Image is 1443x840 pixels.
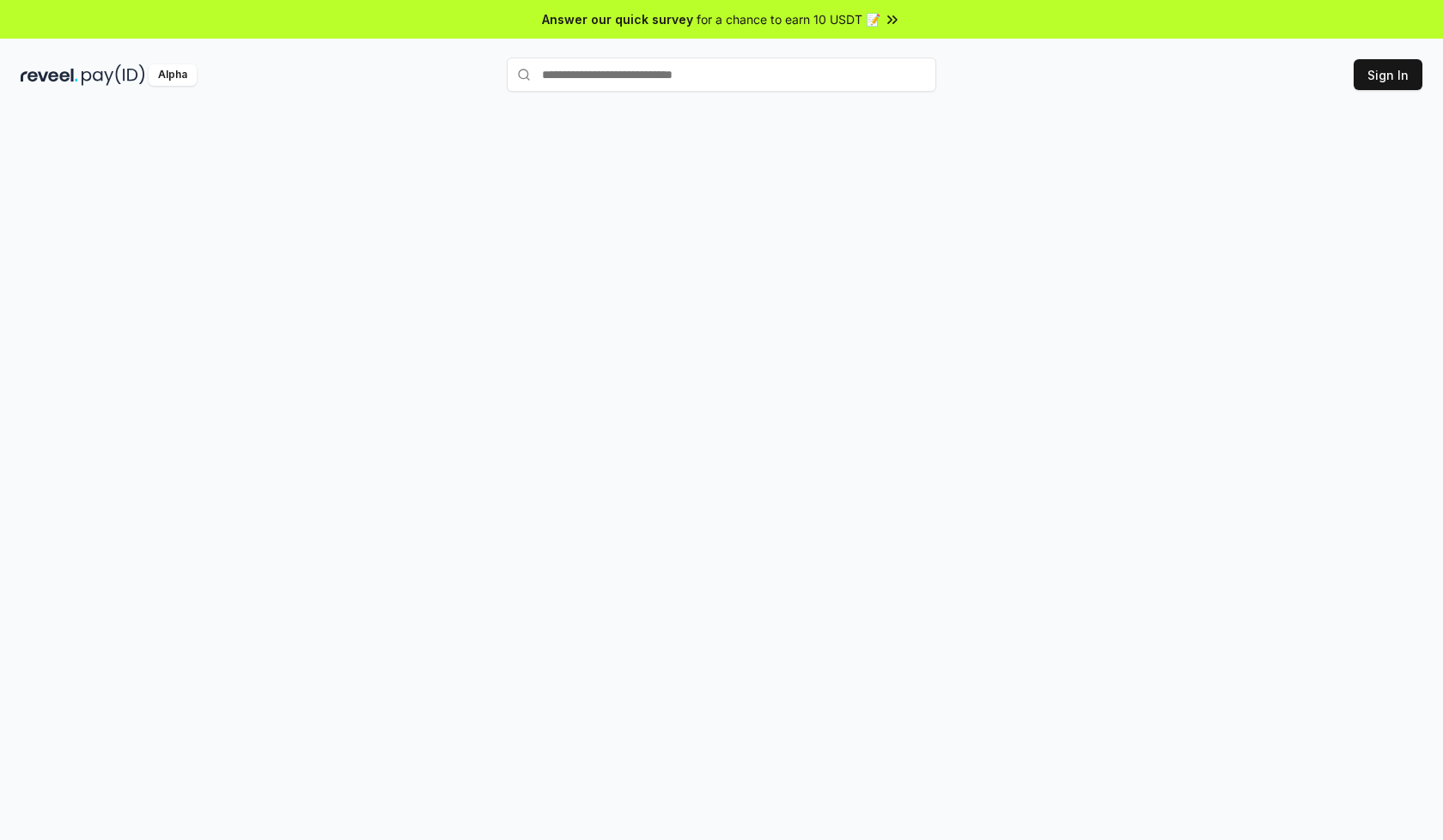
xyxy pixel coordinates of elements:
[542,10,693,28] span: Answer our quick survey
[82,64,145,86] img: pay_id
[149,64,197,86] div: Alpha
[697,10,880,28] span: for a chance to earn 10 USDT 📝
[21,64,78,86] img: reveel_dark
[1354,59,1422,90] button: Sign In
